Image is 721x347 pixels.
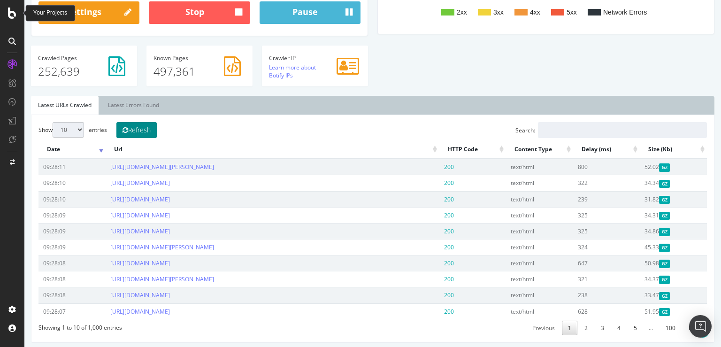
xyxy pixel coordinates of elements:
th: Url: activate to sort column ascending [81,140,415,159]
span: 200 [420,243,430,251]
a: 3 [570,321,586,335]
text: 3xx [469,8,479,16]
th: Content Type: activate to sort column ascending [482,140,549,159]
a: [URL][DOMAIN_NAME] [86,259,146,267]
a: 100 [635,321,657,335]
span: Gzipped Content [635,276,645,284]
a: [URL][DOMAIN_NAME][PERSON_NAME] [86,275,190,283]
a: [URL][DOMAIN_NAME] [86,291,146,299]
span: 200 [420,211,430,219]
span: Gzipped Content [635,163,645,171]
td: 09:28:09 [14,207,81,223]
a: 2 [554,321,569,335]
td: 51.95 [615,303,683,319]
a: Previous [502,321,537,335]
td: 33.47 [615,287,683,303]
th: Delay (ms): activate to sort column ascending [549,140,616,159]
p: 497,361 [129,63,221,79]
td: text/html [482,303,549,319]
a: 5 [603,321,619,335]
span: Gzipped Content [635,308,645,316]
a: Latest Errors Found [77,96,142,115]
td: 50.98 [615,255,683,271]
td: 239 [549,191,616,207]
span: Gzipped Content [635,180,645,188]
button: Stop [124,1,225,24]
p: 252,639 [14,63,106,79]
td: 325 [549,223,616,239]
a: [URL][DOMAIN_NAME] [86,211,146,219]
td: 628 [549,303,616,319]
a: [URL][DOMAIN_NAME] [86,227,146,235]
td: 324 [549,239,616,255]
td: text/html [482,223,549,239]
span: 200 [420,291,430,299]
span: … [619,324,634,332]
button: Refresh [92,122,132,138]
select: Showentries [28,122,60,138]
span: Gzipped Content [635,244,645,252]
td: 34.86 [615,223,683,239]
td: text/html [482,207,549,223]
span: Gzipped Content [635,228,645,236]
text: Network Errors [579,8,622,16]
td: 09:28:09 [14,223,81,239]
td: 09:28:09 [14,239,81,255]
span: Gzipped Content [635,196,645,204]
td: text/html [482,191,549,207]
span: Gzipped Content [635,292,645,300]
a: 1 [537,321,553,335]
td: 325 [549,207,616,223]
text: 2xx [432,8,443,16]
td: 34.37 [615,271,683,287]
td: 09:28:07 [14,303,81,319]
td: 321 [549,271,616,287]
td: text/html [482,287,549,303]
td: 800 [549,159,616,175]
a: [URL][DOMAIN_NAME][PERSON_NAME] [86,243,190,251]
span: 200 [420,259,430,267]
td: 09:28:11 [14,159,81,175]
span: Gzipped Content [635,260,645,268]
td: 09:28:08 [14,255,81,271]
h4: Pages Known [129,55,221,61]
button: Pause [235,1,336,24]
td: text/html [482,159,549,175]
span: 200 [420,195,430,203]
label: Search: [491,122,683,138]
td: 322 [549,175,616,191]
td: 45.33 [615,239,683,255]
div: Showing 1 to 10 of 1,000 entries [14,319,98,332]
a: [URL][DOMAIN_NAME] [86,195,146,203]
text: 4xx [506,8,516,16]
h4: Crawler IP [245,55,337,61]
span: 200 [420,227,430,235]
a: [URL][DOMAIN_NAME] [86,179,146,187]
td: text/html [482,271,549,287]
a: [URL][DOMAIN_NAME][PERSON_NAME] [86,163,190,171]
a: [URL][DOMAIN_NAME] [86,308,146,316]
span: 200 [420,308,430,316]
label: Show entries [14,122,83,138]
th: HTTP Code: activate to sort column ascending [415,140,482,159]
td: 09:28:10 [14,191,81,207]
td: text/html [482,255,549,271]
text: 5xx [542,8,552,16]
span: 200 [420,275,430,283]
td: text/html [482,175,549,191]
td: 34.31 [615,207,683,223]
a: Settings [14,1,115,24]
td: 238 [549,287,616,303]
td: 09:28:08 [14,271,81,287]
th: Date: activate to sort column ascending [14,140,81,159]
th: Size (Kb): activate to sort column ascending [615,140,683,159]
td: 52.02 [615,159,683,175]
div: Your Projects [33,9,67,17]
td: 31.82 [615,191,683,207]
span: 200 [420,179,430,187]
span: 200 [420,163,430,171]
a: Next [658,321,683,335]
div: Open Intercom Messenger [689,315,712,338]
h4: Pages Crawled [14,55,106,61]
a: Learn more about Botify IPs [245,63,291,79]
